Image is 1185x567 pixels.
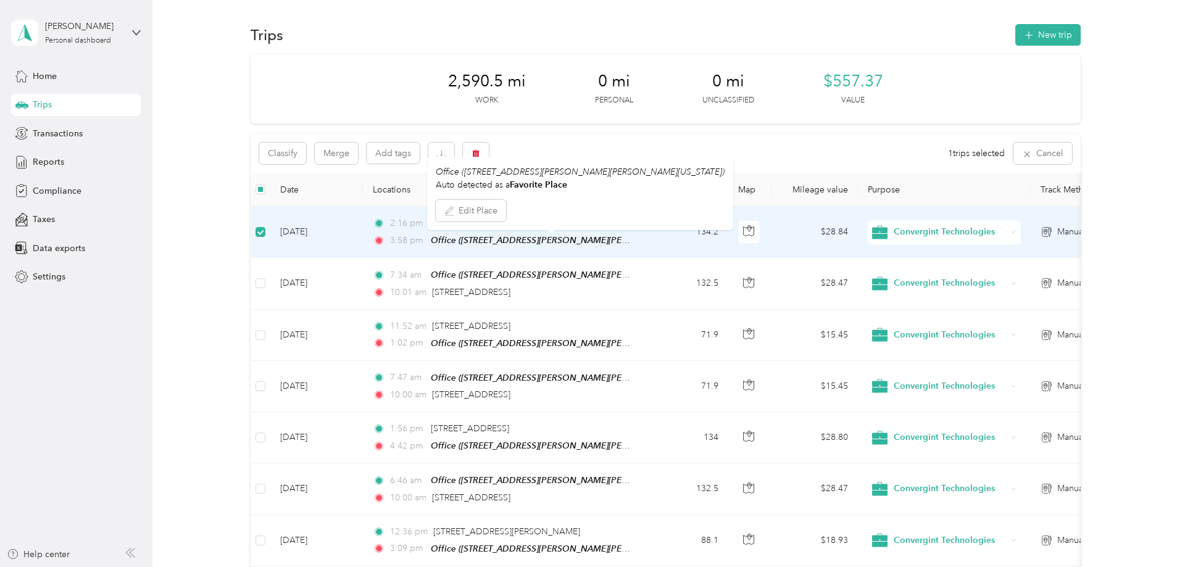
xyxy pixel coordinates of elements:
span: 6:46 am [390,474,425,487]
span: Data exports [33,242,85,255]
span: Manual [1057,225,1085,239]
span: Taxes [33,213,55,226]
span: Office ([STREET_ADDRESS][PERSON_NAME][PERSON_NAME][US_STATE]) [431,338,724,349]
td: $28.47 [771,463,858,515]
span: 10:00 am [390,491,426,505]
button: Cancel [1013,143,1072,164]
span: 3:09 pm [390,542,425,555]
span: Trips [33,98,52,111]
span: 2,590.5 mi [448,72,526,91]
span: [STREET_ADDRESS] [432,321,510,331]
button: Classify [259,143,306,164]
div: [PERSON_NAME] [45,20,122,33]
td: [DATE] [270,310,363,361]
td: 71.9 [647,361,728,412]
span: 1:02 pm [390,336,425,350]
span: 11:52 am [390,320,426,333]
span: Convergint Technologies [894,379,1007,393]
td: [DATE] [270,515,363,566]
span: Office ([STREET_ADDRESS][PERSON_NAME][PERSON_NAME][US_STATE]) [431,441,724,451]
td: 132.5 [647,258,728,309]
button: Help center [7,548,70,561]
p: Personal [595,95,633,106]
th: Locations [363,173,647,207]
td: 88.1 [647,515,728,566]
span: Office ([STREET_ADDRESS][PERSON_NAME][PERSON_NAME][US_STATE]) [431,235,724,246]
td: $28.84 [771,207,858,258]
td: [DATE] [270,258,363,309]
span: [STREET_ADDRESS] [431,423,509,434]
span: $557.37 [823,72,883,91]
h1: Trips [251,28,283,41]
span: 7:47 am [390,371,425,384]
span: Convergint Technologies [894,482,1007,495]
iframe: Everlance-gr Chat Button Frame [1116,498,1185,567]
td: [DATE] [270,463,363,515]
td: [DATE] [270,361,363,412]
td: $15.45 [771,361,858,412]
p: Value [841,95,865,106]
td: $28.47 [771,258,858,309]
td: 132.5 [647,463,728,515]
span: [STREET_ADDRESS] [432,389,510,400]
span: Convergint Technologies [894,431,1007,444]
span: Compliance [33,184,81,197]
span: Convergint Technologies [894,534,1007,547]
span: [STREET_ADDRESS] [432,492,510,503]
span: 3:58 pm [390,234,425,247]
span: Home [33,70,57,83]
td: 134.2 [647,207,728,258]
button: Edit Place [436,200,506,221]
th: Date [270,173,363,207]
span: 2:16 pm [390,217,425,230]
span: 1:56 pm [390,422,425,436]
p: Unclassified [702,95,754,106]
td: [DATE] [270,412,363,463]
th: Mileage value [771,173,858,207]
div: Personal dashboard [45,37,111,44]
span: Office ([STREET_ADDRESS][PERSON_NAME][PERSON_NAME][US_STATE]) [431,475,724,486]
td: $18.93 [771,515,858,566]
span: 0 mi [712,72,744,91]
span: 12:36 pm [390,525,428,539]
span: Convergint Technologies [894,276,1007,290]
span: Manual [1057,431,1085,444]
span: [STREET_ADDRESS] [432,287,510,297]
span: Manual [1057,328,1085,342]
span: Office ([STREET_ADDRESS][PERSON_NAME][PERSON_NAME][US_STATE]) [431,544,724,554]
button: New trip [1015,24,1081,46]
td: $15.45 [771,310,858,361]
span: Convergint Technologies [894,225,1007,239]
span: Manual [1057,276,1085,290]
p: Work [475,95,498,106]
strong: Favorite Place [510,180,567,190]
span: Settings [33,270,65,283]
span: Transactions [33,127,83,140]
span: Office ([STREET_ADDRESS][PERSON_NAME][PERSON_NAME][US_STATE]) [436,167,725,177]
th: Purpose [858,173,1031,207]
span: Reports [33,155,64,168]
span: Manual [1057,379,1085,393]
p: Auto detected as a [436,178,725,191]
span: 7:34 am [390,268,425,282]
span: 4:42 pm [390,439,425,453]
span: Convergint Technologies [894,328,1007,342]
button: Merge [315,143,358,164]
td: [DATE] [270,207,363,258]
td: 134 [647,412,728,463]
span: Manual [1057,482,1085,495]
span: 10:00 am [390,388,426,402]
span: 0 mi [598,72,630,91]
td: 71.9 [647,310,728,361]
span: 1 trips selected [948,147,1005,160]
span: Manual [1057,534,1085,547]
span: Office ([STREET_ADDRESS][PERSON_NAME][PERSON_NAME][US_STATE]) [431,270,724,280]
span: [STREET_ADDRESS][PERSON_NAME] [433,526,580,537]
td: $28.80 [771,412,858,463]
th: Map [728,173,771,207]
button: Add tags [367,143,420,163]
span: Office ([STREET_ADDRESS][PERSON_NAME][PERSON_NAME][US_STATE]) [431,373,724,383]
th: Track Method [1031,173,1117,207]
span: 10:01 am [390,286,426,299]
